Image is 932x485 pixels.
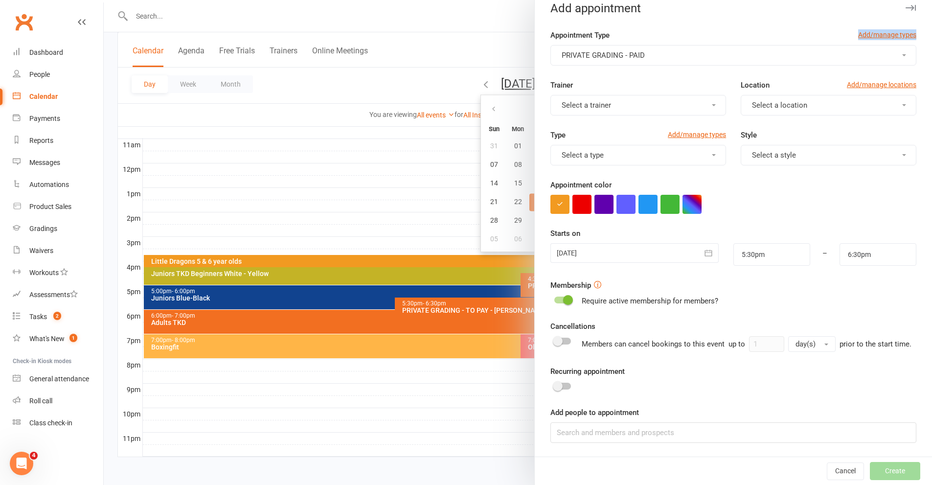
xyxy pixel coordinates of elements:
[29,397,52,405] div: Roll call
[13,218,103,240] a: Gradings
[29,48,63,56] div: Dashboard
[29,313,47,321] div: Tasks
[741,79,770,91] label: Location
[13,368,103,390] a: General attendance kiosk mode
[562,151,604,160] span: Select a type
[728,336,836,352] div: up to
[550,228,580,239] label: Starts on
[847,79,916,90] a: Add/manage locations
[858,29,916,40] a: Add/manage types
[29,70,50,78] div: People
[29,335,65,343] div: What's New
[550,407,639,418] label: Add people to appointment
[13,108,103,130] a: Payments
[562,101,611,110] span: Select a trainer
[582,295,718,307] div: Require active membership for members?
[827,462,864,480] button: Cancel
[13,152,103,174] a: Messages
[69,334,77,342] span: 1
[13,240,103,262] a: Waivers
[550,422,916,443] input: Search and members and prospects
[550,145,726,165] button: Select a type
[550,321,595,332] label: Cancellations
[29,269,59,277] div: Workouts
[550,95,726,115] button: Select a trainer
[29,419,72,427] div: Class check-in
[13,174,103,196] a: Automations
[788,336,836,352] button: day(s)
[752,101,807,110] span: Select a location
[13,390,103,412] a: Roll call
[741,145,916,165] button: Select a style
[13,64,103,86] a: People
[29,291,78,299] div: Assessments
[29,203,71,210] div: Product Sales
[13,130,103,152] a: Reports
[29,159,60,166] div: Messages
[13,306,103,328] a: Tasks 2
[29,115,60,122] div: Payments
[13,42,103,64] a: Dashboard
[550,79,573,91] label: Trainer
[53,312,61,320] span: 2
[796,340,816,348] span: day(s)
[668,129,726,140] a: Add/manage types
[29,225,57,232] div: Gradings
[13,86,103,108] a: Calendar
[840,340,911,348] span: prior to the start time.
[29,92,58,100] div: Calendar
[550,129,566,141] label: Type
[810,243,840,266] div: –
[13,412,103,434] a: Class kiosk mode
[741,129,757,141] label: Style
[741,95,916,115] button: Select a location
[562,51,645,60] span: PRIVATE GRADING - PAID
[752,151,796,160] span: Select a style
[30,452,38,460] span: 4
[13,284,103,306] a: Assessments
[29,375,89,383] div: General attendance
[550,29,610,41] label: Appointment Type
[535,1,932,15] div: Add appointment
[29,247,53,254] div: Waivers
[10,452,33,475] iframe: Intercom live chat
[13,196,103,218] a: Product Sales
[550,279,591,291] label: Membership
[12,10,36,34] a: Clubworx
[29,137,53,144] div: Reports
[550,45,916,66] button: PRIVATE GRADING - PAID
[550,179,612,191] label: Appointment color
[13,328,103,350] a: What's New1
[13,262,103,284] a: Workouts
[582,336,911,352] div: Members can cancel bookings to this event
[550,366,625,377] label: Recurring appointment
[29,181,69,188] div: Automations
